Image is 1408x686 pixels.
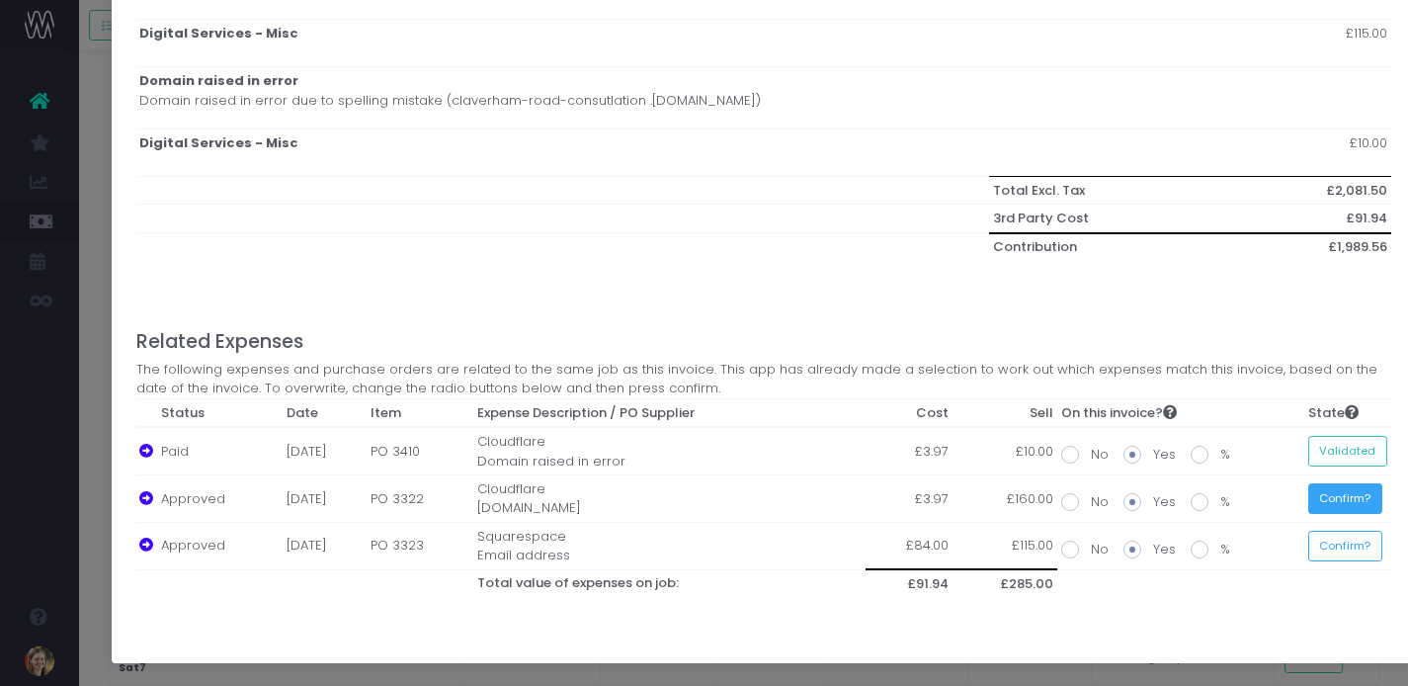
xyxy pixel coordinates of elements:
th: Total Excl. Tax [989,177,1139,205]
strong: Digital Services - Misc [139,24,298,43]
td: £10.00 [952,427,1057,474]
label: % [1191,492,1230,512]
label: No [1061,540,1109,559]
p: Domain raised in error due to spelling mistake (claverham-road-consutlation .[DOMAIN_NAME]) [139,90,761,112]
th: Total value of expenses on job: [473,569,866,597]
th: Cost [866,398,952,427]
span: The following expenses and purchase orders are related to the same job as this invoice. This app ... [136,360,1391,398]
td: [DATE] [283,522,367,569]
h4: Related Expenses [136,330,1391,353]
td: Approved [157,522,283,569]
th: Sell [952,398,1057,427]
th: Date [283,398,367,427]
th: £285.00 [952,569,1057,597]
td: Cloudflare Domain raised in error [473,427,866,474]
label: No [1061,445,1109,465]
td: PO 3410 [367,427,473,474]
strong: Digital Services - Misc [139,133,298,152]
button: Confirm? [1308,483,1382,514]
td: PO 3323 [367,522,473,569]
td: Approved [157,475,283,523]
td: Squarespace Email address [473,522,866,569]
td: £160.00 [952,475,1057,523]
label: Yes [1123,492,1176,512]
th: 3rd Party Cost [989,205,1139,233]
th: £1,989.56 [1140,233,1391,261]
th: Contribution [989,233,1139,261]
th: Status [157,398,283,427]
label: % [1191,540,1230,559]
td: £10.00 [1140,129,1391,177]
td: [DATE] [283,427,367,474]
td: £84.00 [866,522,952,569]
th: £2,081.50 [1140,177,1391,205]
strong: Domain raised in error [139,71,298,90]
label: No [1061,492,1109,512]
th: £91.94 [1140,205,1391,233]
td: Paid [157,427,283,474]
td: Cloudflare [DOMAIN_NAME] [473,475,866,523]
th: On this invoice? [1057,398,1304,427]
td: £3.97 [866,427,952,474]
label: Yes [1123,540,1176,559]
button: Confirm? [1308,531,1382,561]
td: [DATE] [283,475,367,523]
th: £91.94 [866,569,952,597]
td: £115.00 [952,522,1057,569]
th: State [1304,398,1391,427]
label: Yes [1123,445,1176,465]
td: £115.00 [1140,20,1391,67]
td: PO 3322 [367,475,473,523]
td: £3.97 [866,475,952,523]
label: % [1191,445,1230,465]
th: Item [367,398,473,427]
th: Expense Description / PO Supplier [473,398,866,427]
button: Validated [1308,436,1387,467]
